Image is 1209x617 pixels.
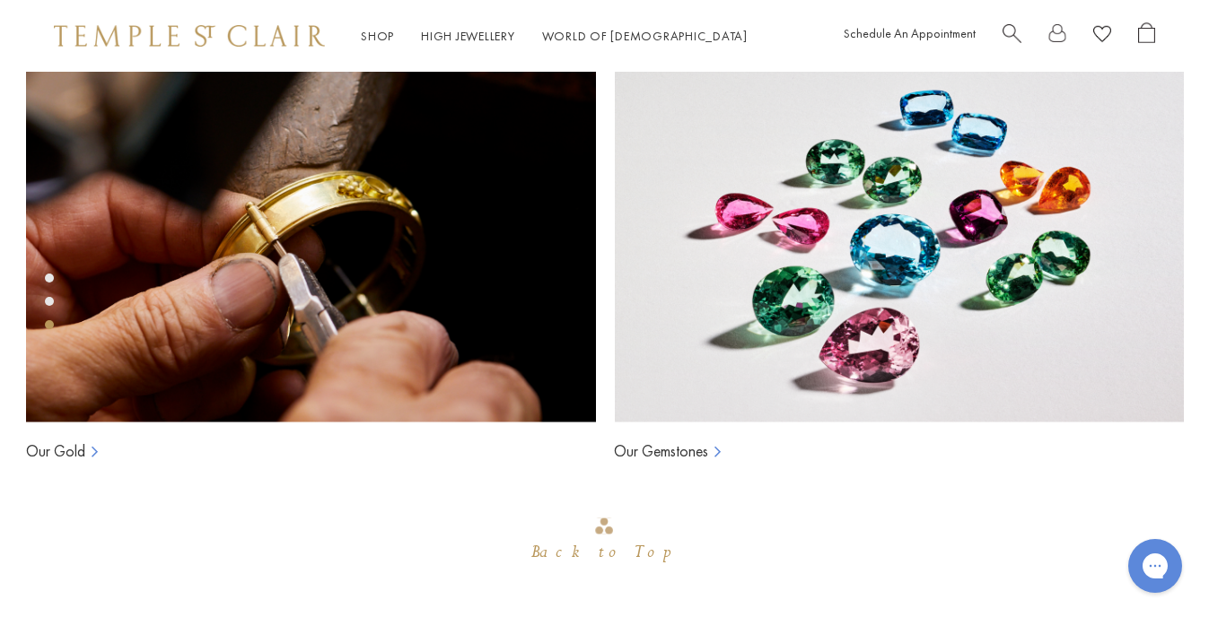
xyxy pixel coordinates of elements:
a: Schedule An Appointment [844,25,976,41]
a: Search [1003,22,1021,50]
div: Go to top [531,516,677,569]
img: Temple St. Clair [54,25,325,47]
img: Ball Chains [614,65,1184,423]
nav: Main navigation [361,25,748,48]
a: View Wishlist [1093,22,1111,50]
a: World of [DEMOGRAPHIC_DATA]World of [DEMOGRAPHIC_DATA] [542,28,748,44]
iframe: Gorgias live chat messenger [1119,533,1191,599]
img: Ball Chains [26,65,596,423]
a: Open Shopping Bag [1138,22,1155,50]
a: High JewelleryHigh Jewellery [421,28,515,44]
a: Our Gold [26,440,85,462]
div: Back to Top [531,536,677,569]
div: Product gallery navigation [45,269,54,343]
a: Our Gemstones [614,440,708,462]
a: ShopShop [361,28,394,44]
